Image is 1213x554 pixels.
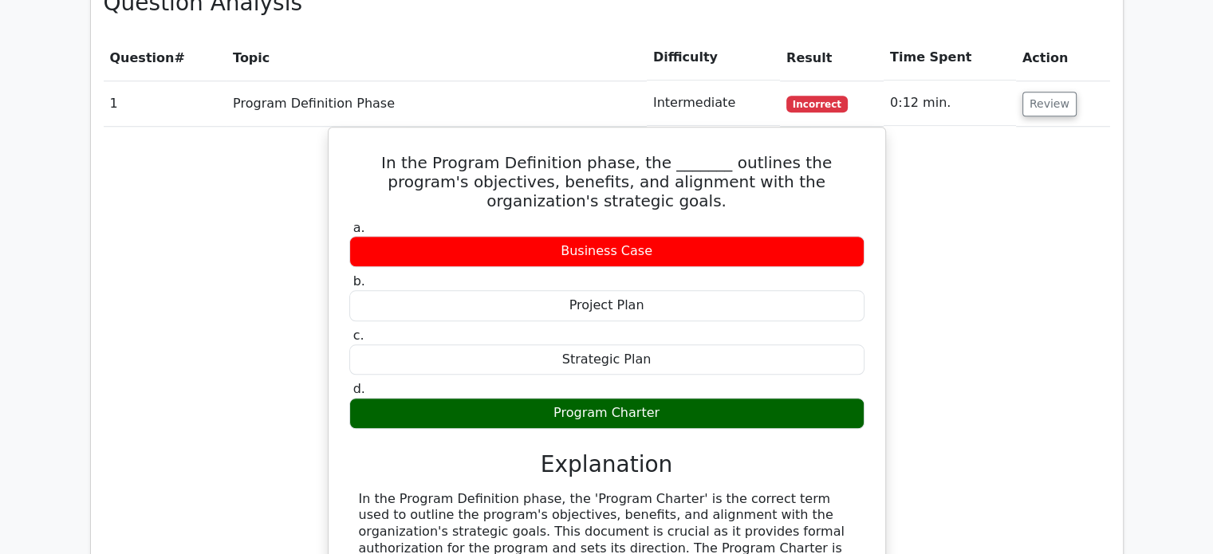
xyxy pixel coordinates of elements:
[647,35,780,81] th: Difficulty
[226,35,647,81] th: Topic
[349,398,864,429] div: Program Charter
[353,220,365,235] span: a.
[884,81,1016,126] td: 0:12 min.
[647,81,780,126] td: Intermediate
[349,344,864,375] div: Strategic Plan
[104,81,227,126] td: 1
[353,381,365,396] span: d.
[110,50,175,65] span: Question
[353,328,364,343] span: c.
[353,273,365,289] span: b.
[780,35,884,81] th: Result
[349,236,864,267] div: Business Case
[1016,35,1110,81] th: Action
[1022,92,1077,116] button: Review
[349,290,864,321] div: Project Plan
[104,35,227,81] th: #
[348,153,866,210] h5: In the Program Definition phase, the _______ outlines the program's objectives, benefits, and ali...
[884,35,1016,81] th: Time Spent
[226,81,647,126] td: Program Definition Phase
[359,451,855,478] h3: Explanation
[786,96,848,112] span: Incorrect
